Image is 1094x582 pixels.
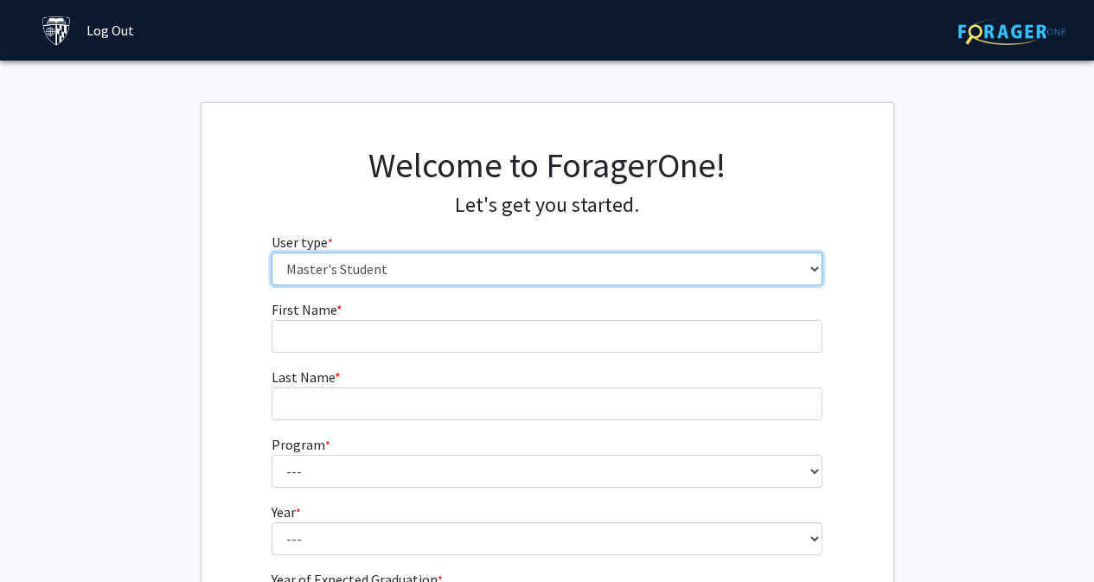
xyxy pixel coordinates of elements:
[272,193,822,218] h4: Let's get you started.
[272,144,822,186] h1: Welcome to ForagerOne!
[42,16,72,46] img: Johns Hopkins University Logo
[272,502,301,522] label: Year
[13,504,74,569] iframe: Chat
[272,232,333,253] label: User type
[272,368,335,386] span: Last Name
[272,434,330,455] label: Program
[272,301,336,318] span: First Name
[958,18,1066,45] img: ForagerOne Logo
